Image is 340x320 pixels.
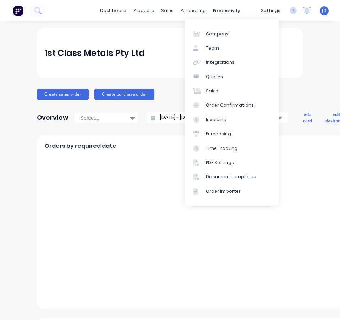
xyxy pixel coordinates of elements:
[185,141,279,155] a: Time Tracking
[185,41,279,55] a: Team
[13,5,23,16] img: Factory
[206,131,231,137] div: Purchasing
[185,113,279,127] a: Invoicing
[206,188,241,195] div: Order Importer
[185,170,279,184] a: Document templates
[177,5,209,16] div: purchasing
[322,7,327,14] span: JD
[185,127,279,141] a: Purchasing
[158,5,177,16] div: sales
[185,184,279,198] a: Order Importer
[185,27,279,41] a: Company
[206,174,256,180] div: Document templates
[206,88,218,94] div: Sales
[206,102,254,108] div: Order Confirmations
[130,5,158,16] div: products
[206,117,226,123] div: Invoicing
[45,142,116,150] span: Orders by required date
[185,84,279,98] a: Sales
[209,5,244,16] div: productivity
[257,5,284,16] div: settings
[97,5,130,16] a: dashboard
[37,111,68,125] div: Overview
[185,55,279,69] a: Integrations
[206,159,234,166] div: PDF Settings
[185,70,279,84] a: Quotes
[45,46,145,60] div: 1st Class Metals Pty Ltd
[206,59,235,66] div: Integrations
[185,156,279,170] a: PDF Settings
[206,74,223,80] div: Quotes
[37,89,89,100] button: Create sales order
[185,98,279,112] a: Order Confirmations
[206,31,229,37] div: Company
[206,45,219,51] div: Team
[298,110,317,125] button: add card
[206,145,237,152] div: Time Tracking
[94,89,154,100] button: Create purchase order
